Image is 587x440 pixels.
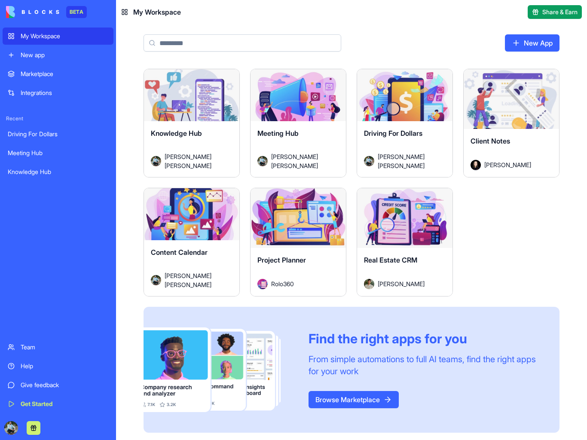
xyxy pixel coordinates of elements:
[165,271,226,289] span: [PERSON_NAME] [PERSON_NAME]
[364,129,422,137] span: Driving For Dollars
[3,144,113,162] a: Meeting Hub
[542,8,578,16] span: Share & Earn
[271,152,332,170] span: [PERSON_NAME] [PERSON_NAME]
[471,137,510,145] span: Client Notes
[21,400,108,408] div: Get Started
[357,69,453,177] a: Driving For DollarsAvatar[PERSON_NAME] [PERSON_NAME]
[3,163,113,180] a: Knowledge Hub
[257,256,306,264] span: Project Planner
[151,156,161,166] img: Avatar
[309,391,399,408] a: Browse Marketplace
[151,248,208,257] span: Content Calendar
[364,156,374,166] img: Avatar
[21,32,108,40] div: My Workspace
[528,5,582,19] button: Share & Earn
[257,129,299,137] span: Meeting Hub
[144,327,295,412] img: Frame_181_egmpey.png
[3,376,113,394] a: Give feedback
[21,51,108,59] div: New app
[165,152,226,170] span: [PERSON_NAME] [PERSON_NAME]
[66,6,87,18] div: BETA
[309,353,539,377] div: From simple automations to full AI teams, find the right apps for your work
[151,275,161,285] img: Avatar
[21,89,108,97] div: Integrations
[8,149,108,157] div: Meeting Hub
[8,168,108,176] div: Knowledge Hub
[463,69,559,177] a: Client NotesAvatar[PERSON_NAME]
[3,65,113,82] a: Marketplace
[484,160,531,169] span: [PERSON_NAME]
[8,130,108,138] div: Driving For Dollars
[3,46,113,64] a: New app
[364,279,374,289] img: Avatar
[257,279,268,289] img: Avatar
[505,34,559,52] a: New App
[3,395,113,412] a: Get Started
[309,331,539,346] div: Find the right apps for you
[271,279,294,288] span: Rolo360
[364,256,417,264] span: Real Estate CRM
[250,69,346,177] a: Meeting HubAvatar[PERSON_NAME] [PERSON_NAME]
[3,27,113,45] a: My Workspace
[21,362,108,370] div: Help
[250,188,346,296] a: Project PlannerAvatarRolo360
[4,421,18,435] img: ACg8ocJNHXTW_YLYpUavmfs3syqsdHTtPnhfTho5TN6JEWypo_6Vv8rXJA=s96-c
[3,339,113,356] a: Team
[6,6,87,18] a: BETA
[144,188,240,296] a: Content CalendarAvatar[PERSON_NAME] [PERSON_NAME]
[21,381,108,389] div: Give feedback
[378,279,425,288] span: [PERSON_NAME]
[151,129,202,137] span: Knowledge Hub
[3,115,113,122] span: Recent
[357,188,453,296] a: Real Estate CRMAvatar[PERSON_NAME]
[3,84,113,101] a: Integrations
[3,357,113,375] a: Help
[378,152,439,170] span: [PERSON_NAME] [PERSON_NAME]
[3,125,113,143] a: Driving For Dollars
[133,7,181,17] span: My Workspace
[471,160,481,170] img: Avatar
[21,70,108,78] div: Marketplace
[6,6,59,18] img: logo
[144,69,240,177] a: Knowledge HubAvatar[PERSON_NAME] [PERSON_NAME]
[257,156,268,166] img: Avatar
[21,343,108,351] div: Team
